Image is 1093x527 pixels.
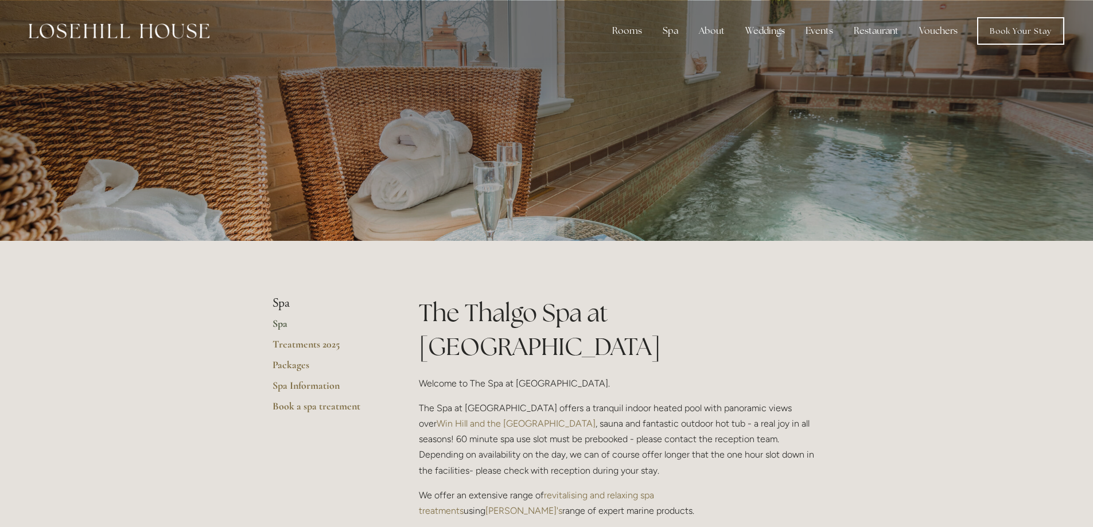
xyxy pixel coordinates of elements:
div: Restaurant [845,19,908,42]
div: Weddings [736,19,794,42]
li: Spa [273,296,382,311]
a: Book a spa treatment [273,400,382,420]
div: About [690,19,734,42]
h1: The Thalgo Spa at [GEOGRAPHIC_DATA] [419,296,821,364]
a: Spa Information [273,379,382,400]
div: Spa [654,19,687,42]
p: We offer an extensive range of using range of expert marine products. [419,487,821,518]
p: Welcome to The Spa at [GEOGRAPHIC_DATA]. [419,376,821,391]
a: Spa [273,317,382,338]
img: Losehill House [29,24,209,38]
a: Packages [273,358,382,379]
a: Win Hill and the [GEOGRAPHIC_DATA] [437,418,596,429]
a: Book Your Stay [977,17,1064,45]
a: Vouchers [910,19,967,42]
div: Events [796,19,842,42]
p: The Spa at [GEOGRAPHIC_DATA] offers a tranquil indoor heated pool with panoramic views over , sau... [419,400,821,478]
a: Treatments 2025 [273,338,382,358]
div: Rooms [603,19,651,42]
a: [PERSON_NAME]'s [485,505,562,516]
